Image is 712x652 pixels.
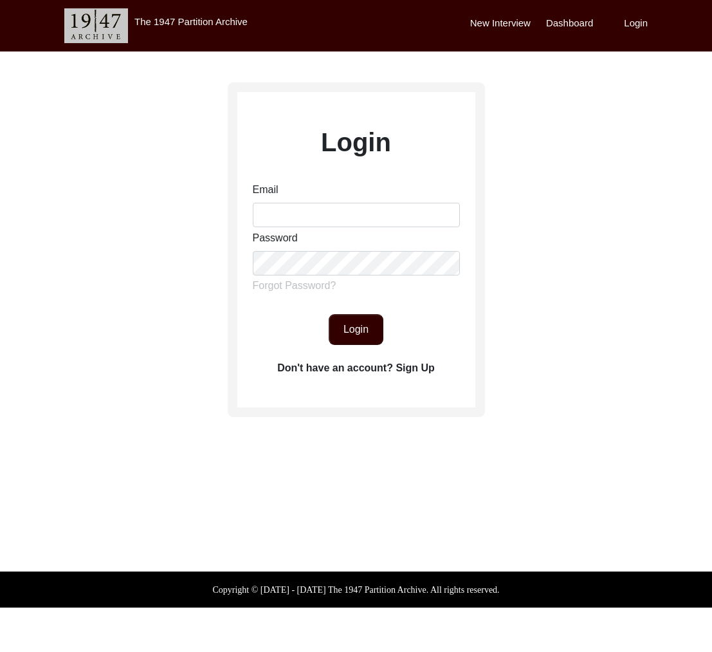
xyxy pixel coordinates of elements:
label: New Interview [470,16,531,31]
label: Password [253,230,298,246]
label: The 1947 Partition Archive [134,16,248,27]
label: Email [253,182,278,198]
label: Dashboard [546,16,593,31]
label: Forgot Password? [253,278,336,293]
button: Login [329,314,383,345]
img: header-logo.png [64,8,128,43]
label: Login [624,16,648,31]
label: Login [321,123,391,162]
label: Don't have an account? Sign Up [277,360,435,376]
label: Copyright © [DATE] - [DATE] The 1947 Partition Archive. All rights reserved. [212,583,499,597]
